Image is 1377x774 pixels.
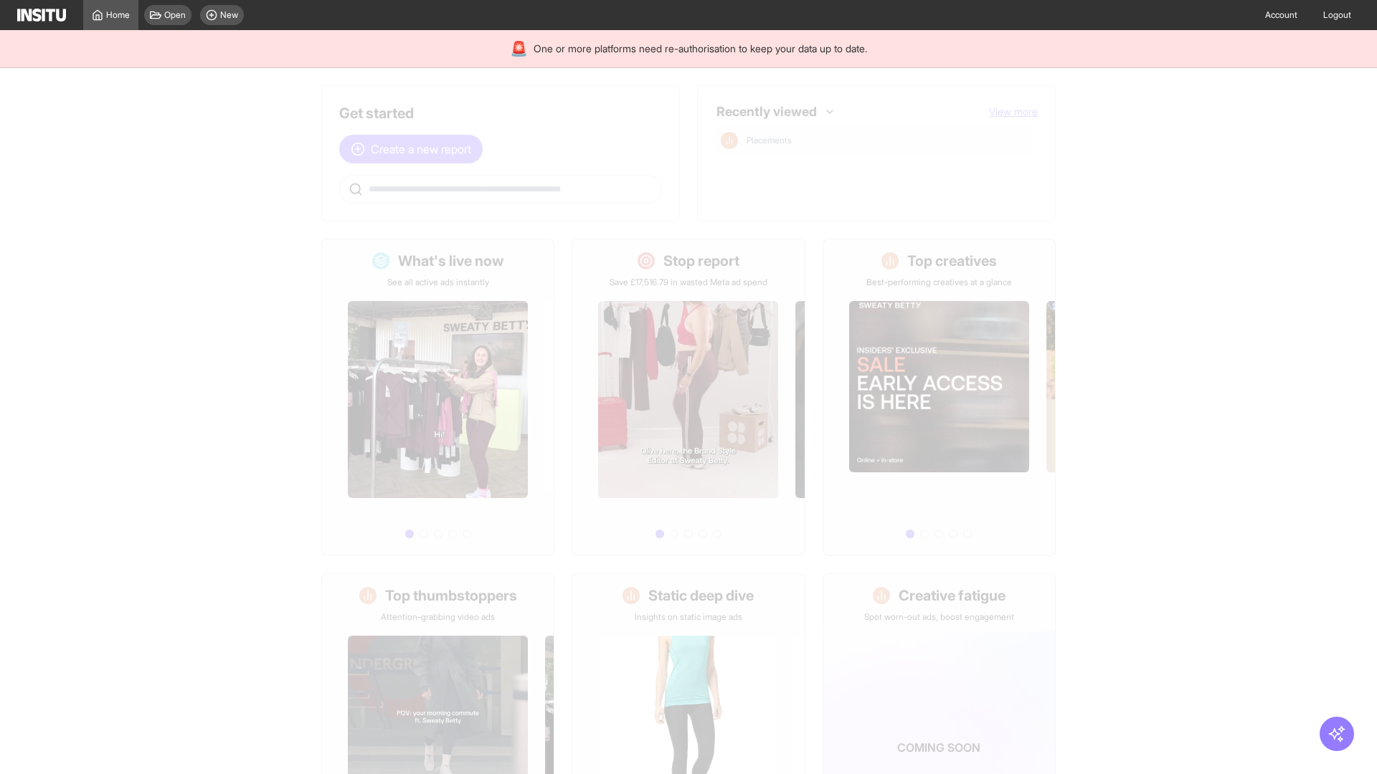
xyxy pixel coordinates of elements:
span: Open [164,9,186,21]
span: New [220,9,238,21]
span: Home [106,9,130,21]
img: Logo [17,9,66,21]
span: One or more platforms need re-authorisation to keep your data up to date. [534,42,867,56]
div: 🚨 [510,39,528,59]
